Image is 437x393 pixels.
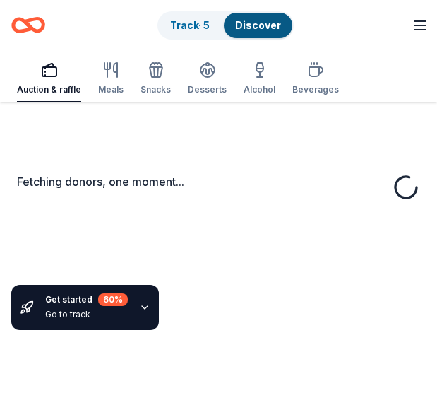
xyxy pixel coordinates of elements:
div: 60 % [98,293,128,306]
button: Track· 5Discover [157,11,294,40]
div: Meals [98,84,124,95]
a: Discover [235,19,281,31]
div: Auction & raffle [17,84,81,95]
button: Alcohol [244,56,275,102]
div: Snacks [140,84,171,95]
button: Snacks [140,56,171,102]
div: Alcohol [244,84,275,95]
div: Desserts [188,84,227,95]
a: Home [11,8,45,42]
div: Get started [45,293,128,306]
button: Desserts [188,56,227,102]
button: Auction & raffle [17,56,81,102]
div: Fetching donors, one moment... [17,173,420,190]
div: Beverages [292,84,339,95]
div: Go to track [45,309,128,320]
a: Track· 5 [170,19,210,31]
button: Beverages [292,56,339,102]
button: Meals [98,56,124,102]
